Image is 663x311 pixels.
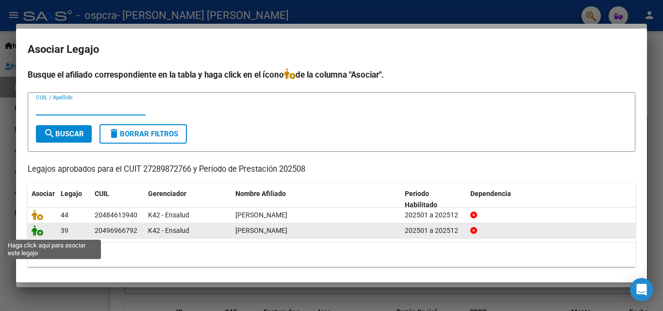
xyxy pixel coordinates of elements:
datatable-header-cell: CUIL [91,183,144,215]
button: Buscar [36,125,92,143]
div: Open Intercom Messenger [630,278,653,301]
datatable-header-cell: Nombre Afiliado [232,183,401,215]
button: Borrar Filtros [99,124,187,144]
span: GOMEZ URIEL PATRICIO [235,211,287,219]
span: K42 - Ensalud [148,227,189,234]
datatable-header-cell: Dependencia [466,183,636,215]
h4: Busque el afiliado correspondiente en la tabla y haga click en el ícono de la columna "Asociar". [28,68,635,81]
div: 202501 a 202512 [405,210,463,221]
span: Dependencia [470,190,511,197]
span: Asociar [32,190,55,197]
span: Periodo Habilitado [405,190,437,209]
span: Nombre Afiliado [235,190,286,197]
datatable-header-cell: Periodo Habilitado [401,183,466,215]
span: 44 [61,211,68,219]
p: Legajos aprobados para el CUIT 27289872766 y Período de Prestación 202508 [28,164,635,176]
mat-icon: search [44,128,55,139]
span: Legajo [61,190,82,197]
mat-icon: delete [108,128,120,139]
span: CUIL [95,190,109,197]
datatable-header-cell: Legajo [57,183,91,215]
span: Gerenciador [148,190,186,197]
span: 39 [61,227,68,234]
span: GOMEZ FACUNDO NAHUEL [235,227,287,234]
div: 202501 a 202512 [405,225,463,236]
span: Borrar Filtros [108,130,178,138]
datatable-header-cell: Asociar [28,183,57,215]
div: 20496966792 [95,225,137,236]
span: Buscar [44,130,84,138]
div: 2 registros [28,243,635,267]
h2: Asociar Legajo [28,40,635,59]
div: 20484613940 [95,210,137,221]
span: K42 - Ensalud [148,211,189,219]
datatable-header-cell: Gerenciador [144,183,232,215]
